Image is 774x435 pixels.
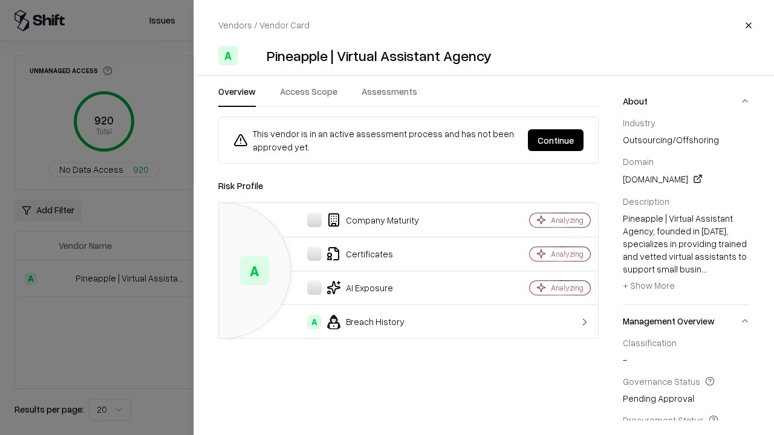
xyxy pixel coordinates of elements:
div: Procurement Status [623,414,750,425]
button: About [623,85,750,117]
div: Pineapple | Virtual Assistant Agency, founded in [DATE], specializes in providing trained and vet... [623,212,750,295]
div: Analyzing [551,283,584,293]
div: Industry [623,117,750,128]
div: About [623,117,750,304]
button: Access Scope [280,85,337,107]
div: Analyzing [551,215,584,225]
div: A [218,46,238,65]
img: Pineapple | Virtual Assistant Agency [242,46,262,65]
div: - [623,337,750,366]
div: Risk Profile [218,178,599,193]
div: [DOMAIN_NAME] [623,172,750,186]
div: Classification [623,337,750,348]
p: Vendors / Vendor Card [218,19,310,31]
button: Management Overview [623,305,750,337]
span: ... [701,263,707,274]
div: Breach History [229,315,487,329]
div: Description [623,196,750,207]
span: outsourcing/offshoring [623,134,750,146]
div: Pending Approval [623,376,750,405]
span: + Show More [623,280,675,291]
div: Pineapple | Virtual Assistant Agency [267,46,492,65]
button: Assessments [362,85,417,107]
div: This vendor is in an active assessment process and has not been approved yet. [233,127,518,153]
button: Continue [528,129,584,151]
button: Overview [218,85,256,107]
div: Certificates [229,246,487,261]
div: Company Maturity [229,213,487,227]
div: A [307,315,322,329]
div: Analyzing [551,249,584,259]
button: + Show More [623,275,675,295]
div: Governance Status [623,376,750,387]
div: Domain [623,156,750,167]
div: A [240,256,269,285]
div: AI Exposure [229,280,487,295]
